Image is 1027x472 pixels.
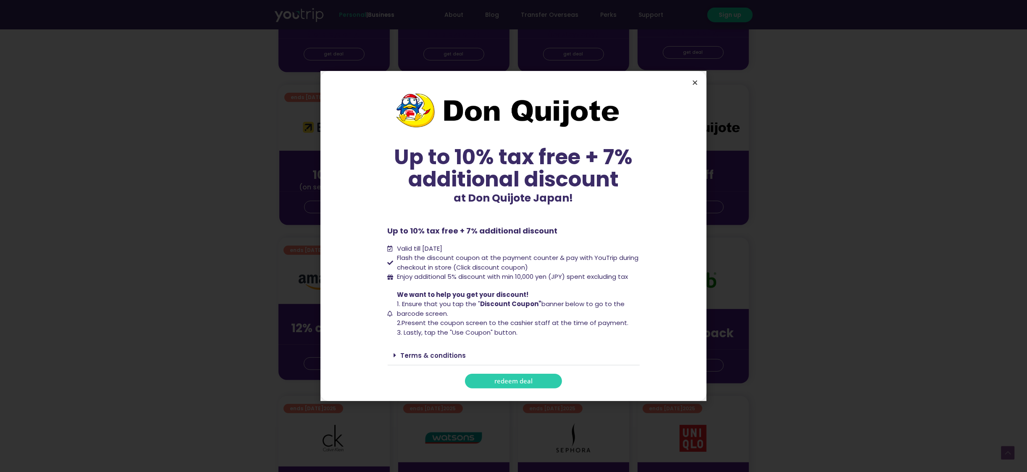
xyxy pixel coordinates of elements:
[517,299,541,308] b: oupon"
[465,374,562,388] a: redeem deal
[397,299,455,308] span: 1. Ensure that you t
[397,290,528,299] span: We want to help you get your discount!
[388,225,640,236] p: Up to 10% tax free + 7% additional discount
[480,299,517,308] b: Discount C
[395,272,628,282] span: Enjoy additional 5% discount with min 10,000 yen (JPY) spent excluding tax
[455,299,480,308] span: ap the "
[692,79,698,86] a: Close
[397,299,625,318] span: below to go to the barcode screen.
[397,244,442,253] span: Valid till [DATE]
[494,378,533,384] span: redeem deal
[517,299,564,308] span: banner
[388,146,640,190] div: Up to 10% tax free + 7% additional discount
[395,253,640,272] span: Flash the discount coupon at the payment counter & pay with YouTrip during checkout in store (Cli...
[388,346,640,365] div: Terms & conditions
[397,318,402,327] span: 2.
[395,290,640,338] span: Present the coupon screen to the cashier staff at the time of payment. 3. Lastly, tap the "Use Co...
[401,351,466,360] a: Terms & conditions
[388,190,640,206] p: at Don Quijote Japan!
